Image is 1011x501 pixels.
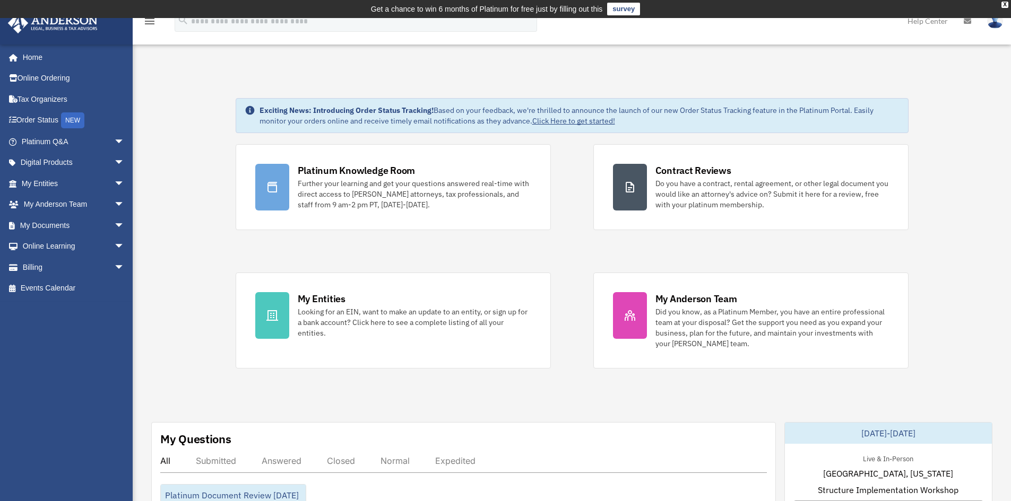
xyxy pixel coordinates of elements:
[114,236,135,258] span: arrow_drop_down
[260,106,434,115] strong: Exciting News: Introducing Order Status Tracking!
[381,455,410,466] div: Normal
[987,13,1003,29] img: User Pic
[260,105,900,126] div: Based on your feedback, we're thrilled to announce the launch of our new Order Status Tracking fe...
[177,14,189,26] i: search
[160,431,231,447] div: My Questions
[785,423,992,444] div: [DATE]-[DATE]
[655,164,731,177] div: Contract Reviews
[593,273,909,368] a: My Anderson Team Did you know, as a Platinum Member, you have an entire professional team at your...
[114,215,135,236] span: arrow_drop_down
[262,455,301,466] div: Answered
[7,68,141,89] a: Online Ordering
[7,152,141,173] a: Digital Productsarrow_drop_down
[298,306,531,338] div: Looking for an EIN, want to make an update to an entity, or sign up for a bank account? Click her...
[655,306,889,349] div: Did you know, as a Platinum Member, you have an entire professional team at your disposal? Get th...
[114,152,135,174] span: arrow_drop_down
[823,467,953,480] span: [GEOGRAPHIC_DATA], [US_STATE]
[114,194,135,216] span: arrow_drop_down
[818,484,958,496] span: Structure Implementation Workshop
[61,112,84,128] div: NEW
[196,455,236,466] div: Submitted
[854,452,922,463] div: Live & In-Person
[298,164,416,177] div: Platinum Knowledge Room
[7,278,141,299] a: Events Calendar
[236,273,551,368] a: My Entities Looking for an EIN, want to make an update to an entity, or sign up for a bank accoun...
[607,3,640,15] a: survey
[298,178,531,210] div: Further your learning and get your questions answered real-time with direct access to [PERSON_NAM...
[593,144,909,230] a: Contract Reviews Do you have a contract, rental agreement, or other legal document you would like...
[655,178,889,210] div: Do you have a contract, rental agreement, or other legal document you would like an attorney's ad...
[5,13,101,33] img: Anderson Advisors Platinum Portal
[7,236,141,257] a: Online Learningarrow_drop_down
[7,194,141,215] a: My Anderson Teamarrow_drop_down
[7,215,141,236] a: My Documentsarrow_drop_down
[143,19,156,28] a: menu
[114,257,135,278] span: arrow_drop_down
[114,173,135,195] span: arrow_drop_down
[7,89,141,110] a: Tax Organizers
[7,47,135,68] a: Home
[7,131,141,152] a: Platinum Q&Aarrow_drop_down
[435,455,476,466] div: Expedited
[1001,2,1008,8] div: close
[7,110,141,131] a: Order StatusNEW
[655,292,737,305] div: My Anderson Team
[7,257,141,278] a: Billingarrow_drop_down
[298,292,345,305] div: My Entities
[143,15,156,28] i: menu
[236,144,551,230] a: Platinum Knowledge Room Further your learning and get your questions answered real-time with dire...
[371,3,603,15] div: Get a chance to win 6 months of Platinum for free just by filling out this
[327,455,355,466] div: Closed
[532,116,615,126] a: Click Here to get started!
[114,131,135,153] span: arrow_drop_down
[7,173,141,194] a: My Entitiesarrow_drop_down
[160,455,170,466] div: All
